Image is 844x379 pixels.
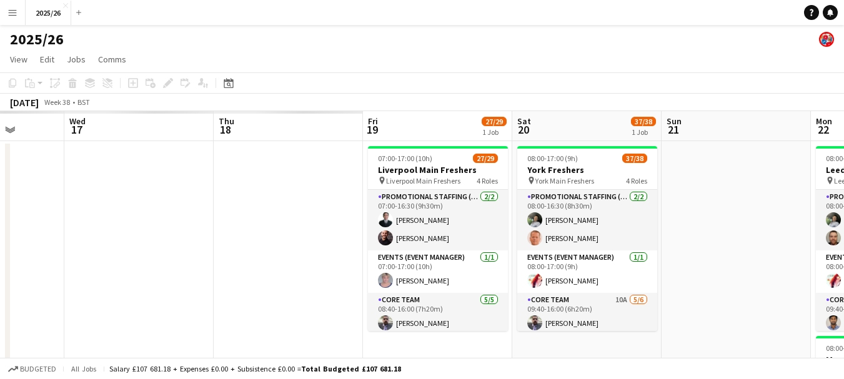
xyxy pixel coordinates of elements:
[10,30,64,49] h1: 2025/26
[5,51,32,67] a: View
[69,364,99,373] span: All jobs
[67,54,86,65] span: Jobs
[20,365,56,373] span: Budgeted
[35,51,59,67] a: Edit
[41,97,72,107] span: Week 38
[93,51,131,67] a: Comms
[301,364,401,373] span: Total Budgeted £107 681.18
[98,54,126,65] span: Comms
[40,54,54,65] span: Edit
[6,362,58,376] button: Budgeted
[62,51,91,67] a: Jobs
[819,32,834,47] app-user-avatar: Event Managers
[10,96,39,109] div: [DATE]
[26,1,71,25] button: 2025/26
[109,364,401,373] div: Salary £107 681.18 + Expenses £0.00 + Subsistence £0.00 =
[77,97,90,107] div: BST
[10,54,27,65] span: View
